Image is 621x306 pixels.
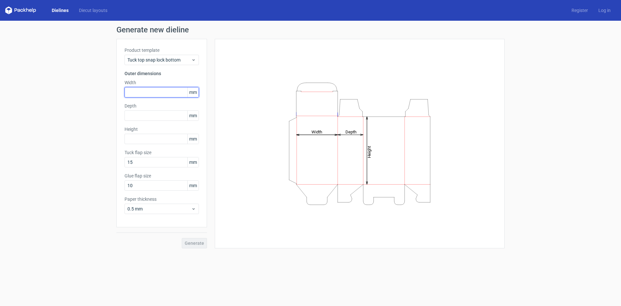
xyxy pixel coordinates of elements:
[125,149,199,156] label: Tuck flap size
[187,157,199,167] span: mm
[311,129,322,134] tspan: Width
[47,7,74,14] a: Dielines
[187,181,199,190] span: mm
[125,126,199,132] label: Height
[125,103,199,109] label: Depth
[125,70,199,77] h3: Outer dimensions
[74,7,113,14] a: Diecut layouts
[127,206,191,212] span: 0.5 mm
[187,134,199,144] span: mm
[187,111,199,120] span: mm
[566,7,593,14] a: Register
[593,7,616,14] a: Log in
[125,196,199,202] label: Paper thickness
[125,79,199,86] label: Width
[127,57,191,63] span: Tuck top snap lock bottom
[187,87,199,97] span: mm
[125,173,199,179] label: Glue flap size
[116,26,505,34] h1: Generate new dieline
[345,129,356,134] tspan: Depth
[125,47,199,53] label: Product template
[367,146,372,158] tspan: Height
